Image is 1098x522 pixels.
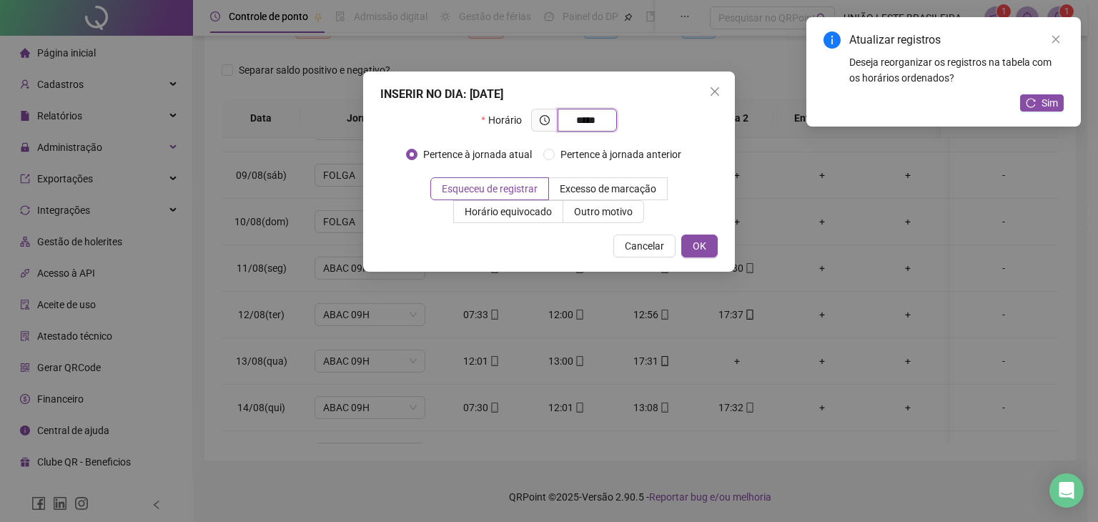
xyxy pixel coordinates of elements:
[555,147,687,162] span: Pertence à jornada anterior
[417,147,538,162] span: Pertence à jornada atual
[380,86,718,103] div: INSERIR NO DIA : [DATE]
[1042,95,1058,111] span: Sim
[1049,473,1084,508] div: Open Intercom Messenger
[709,86,721,97] span: close
[574,206,633,217] span: Outro motivo
[693,238,706,254] span: OK
[849,31,1064,49] div: Atualizar registros
[625,238,664,254] span: Cancelar
[481,109,530,132] label: Horário
[823,31,841,49] span: info-circle
[540,115,550,125] span: clock-circle
[1048,31,1064,47] a: Close
[442,183,538,194] span: Esqueceu de registrar
[1020,94,1064,112] button: Sim
[1026,98,1036,108] span: reload
[849,54,1064,86] div: Deseja reorganizar os registros na tabela com os horários ordenados?
[613,235,676,257] button: Cancelar
[1051,34,1061,44] span: close
[560,183,656,194] span: Excesso de marcação
[465,206,552,217] span: Horário equivocado
[681,235,718,257] button: OK
[703,80,726,103] button: Close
